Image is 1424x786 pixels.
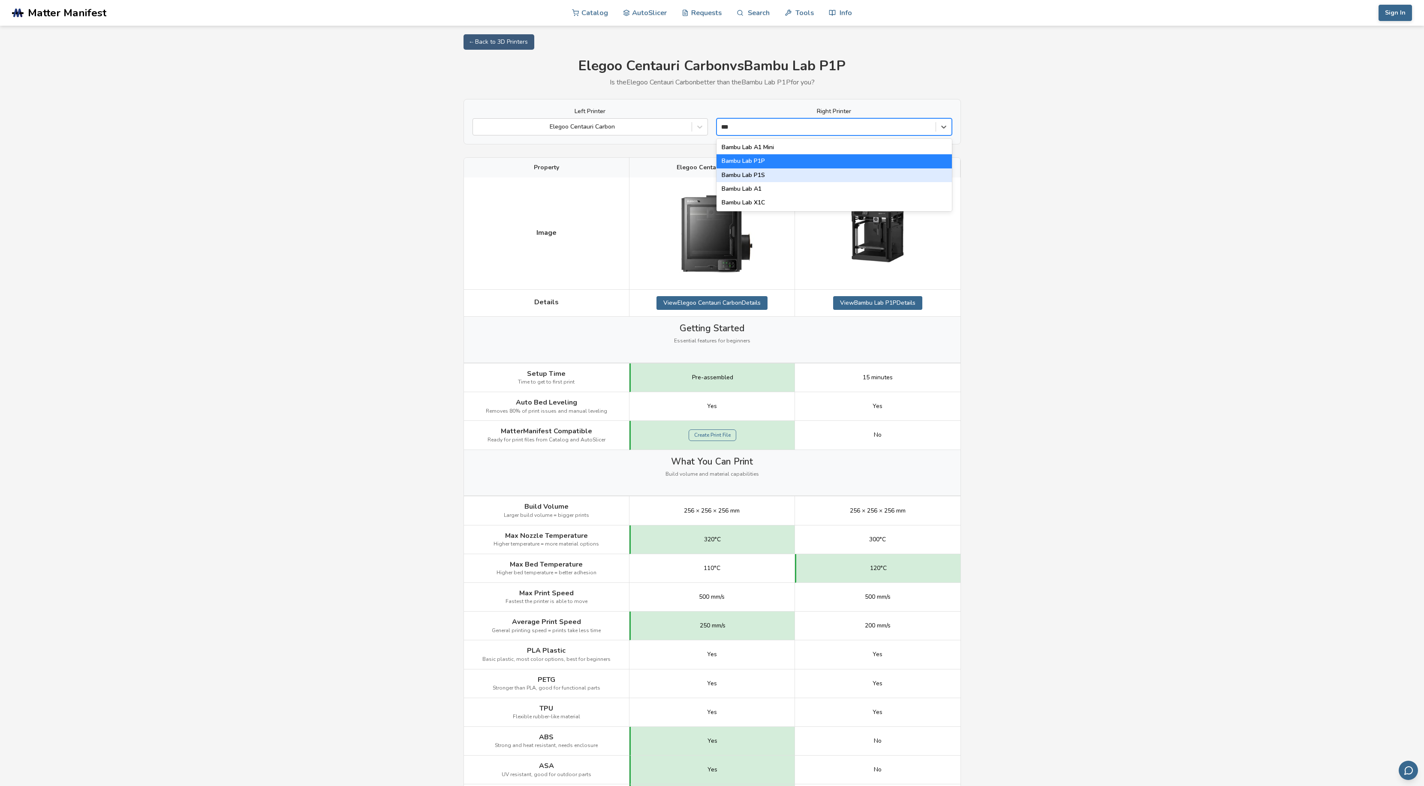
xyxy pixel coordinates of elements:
[717,141,952,154] div: Bambu Lab A1 Mini
[536,229,557,237] span: Image
[717,182,952,196] div: Bambu Lab A1
[717,154,952,168] div: Bambu Lab P1P
[518,379,575,385] span: Time to get to first print
[680,323,744,333] span: Getting Started
[707,709,717,716] span: Yes
[495,743,598,749] span: Strong and heat resistant, needs enclosure
[488,437,605,443] span: Ready for print files from Catalog and AutoSlicer
[539,705,553,712] span: TPU
[707,738,717,744] span: Yes
[874,738,882,744] span: No
[506,599,587,605] span: Fastest the printer is able to move
[502,772,591,778] span: UV resistant, good for outdoor parts
[1379,5,1412,21] button: Sign In
[863,374,893,381] span: 15 minutes
[656,296,768,310] a: ViewElegoo Centauri CarbonDetails
[28,7,106,19] span: Matter Manifest
[524,503,569,510] span: Build Volume
[527,647,566,654] span: PLA Plastic
[707,766,717,773] span: Yes
[704,565,720,572] span: 110°C
[865,594,891,600] span: 500 mm/s
[519,589,574,597] span: Max Print Speed
[677,164,747,171] span: Elegoo Centauri Carbon
[501,427,592,435] span: MatterManifest Compatible
[869,536,886,543] span: 300°C
[464,58,961,74] h1: Elegoo Centauri Carbon vs Bambu Lab P1P
[534,164,559,171] span: Property
[493,685,600,691] span: Stronger than PLA, good for functional parts
[665,471,759,477] span: Build volume and material capabilities
[835,191,921,276] img: Bambu Lab P1P
[865,622,891,629] span: 200 mm/s
[717,108,952,115] label: Right Printer
[684,507,740,514] span: 256 × 256 × 256 mm
[704,536,721,543] span: 320°C
[873,709,882,716] span: Yes
[850,507,906,514] span: 256 × 256 × 256 mm
[669,184,755,282] img: Elegoo Centauri Carbon
[516,399,577,406] span: Auto Bed Leveling
[689,429,736,441] a: Create Print File
[717,168,952,182] div: Bambu Lab P1S
[513,714,580,720] span: Flexible rubber-like material
[510,561,583,568] span: Max Bed Temperature
[873,651,882,658] span: Yes
[707,403,717,410] span: Yes
[1399,761,1418,780] button: Send feedback via email
[707,651,717,658] span: Yes
[873,403,882,410] span: Yes
[873,680,882,687] span: Yes
[707,680,717,687] span: Yes
[464,78,961,86] p: Is the Elegoo Centauri Carbon better than the Bambu Lab P1P for you?
[486,408,607,414] span: Removes 80% of print issues and manual leveling
[699,594,725,600] span: 500 mm/s
[671,456,753,467] span: What You Can Print
[538,676,555,684] span: PETG
[874,432,882,438] span: No
[539,762,554,770] span: ASA
[505,532,588,540] span: Max Nozzle Temperature
[477,123,479,130] input: Elegoo Centauri Carbon
[700,622,726,629] span: 250 mm/s
[674,338,750,344] span: Essential features for beginners
[527,370,566,378] span: Setup Time
[464,34,534,50] a: ← Back to 3D Printers
[473,108,708,115] label: Left Printer
[492,628,601,634] span: General printing speed = prints take less time
[692,374,733,381] span: Pre-assembled
[721,123,735,130] input: Bambu Lab A1 MiniBambu Lab P1PBambu Lab P1SBambu Lab A1Bambu Lab X1C
[833,296,922,310] a: ViewBambu Lab P1PDetails
[482,657,611,663] span: Basic plastic, most color options, best for beginners
[534,298,559,306] span: Details
[539,733,554,741] span: ABS
[494,541,599,547] span: Higher temperature = more material options
[512,618,581,626] span: Average Print Speed
[874,766,882,773] span: No
[497,570,596,576] span: Higher bed temperature = better adhesion
[504,513,589,519] span: Larger build volume = bigger prints
[717,196,952,210] div: Bambu Lab X1C
[870,565,887,572] span: 120°C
